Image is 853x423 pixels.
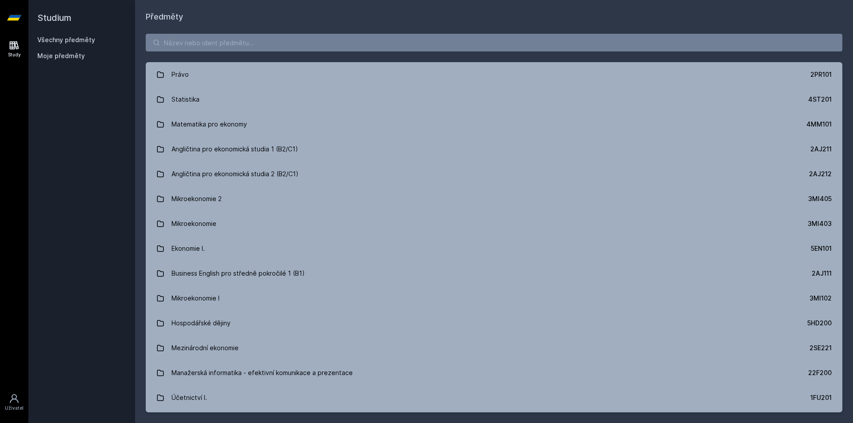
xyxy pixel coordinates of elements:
[146,186,842,211] a: Mikroekonomie 2 3MI405
[146,211,842,236] a: Mikroekonomie 3MI403
[810,145,832,154] div: 2AJ211
[146,261,842,286] a: Business English pro středně pokročilé 1 (B1) 2AJ111
[146,62,842,87] a: Právo 2PR101
[808,368,832,377] div: 22F200
[171,339,239,357] div: Mezinárodní ekonomie
[171,389,207,407] div: Účetnictví I.
[146,385,842,410] a: Účetnictví I. 1FU201
[171,289,219,307] div: Mikroekonomie I
[37,36,95,43] a: Všechny předměty
[808,194,832,203] div: 3MI405
[807,319,832,328] div: 5HD200
[171,66,189,83] div: Právo
[146,286,842,311] a: Mikroekonomie I 3MI102
[2,36,27,63] a: Study
[806,120,832,129] div: 4MM101
[146,112,842,137] a: Matematika pro ekonomy 4MM101
[809,170,832,178] div: 2AJ212
[146,311,842,336] a: Hospodářské dějiny 5HD200
[146,137,842,162] a: Angličtina pro ekonomická studia 1 (B2/C1) 2AJ211
[37,51,85,60] span: Moje předměty
[171,364,353,382] div: Manažerská informatika - efektivní komunikace a prezentace
[812,269,832,278] div: 2AJ111
[146,11,842,23] h1: Předměty
[809,294,832,303] div: 3MI102
[171,215,216,233] div: Mikroekonomie
[146,162,842,186] a: Angličtina pro ekonomická studia 2 (B2/C1) 2AJ212
[810,70,832,79] div: 2PR101
[2,389,27,416] a: Uživatel
[811,244,832,253] div: 5EN101
[146,236,842,261] a: Ekonomie I. 5EN101
[5,405,24,411] div: Uživatel
[171,314,231,332] div: Hospodářské dějiny
[808,219,832,228] div: 3MI403
[171,265,305,282] div: Business English pro středně pokročilé 1 (B1)
[171,240,205,257] div: Ekonomie I.
[146,34,842,51] input: Název nebo ident předmětu…
[808,95,832,104] div: 4ST201
[810,393,832,402] div: 1FU201
[171,91,199,108] div: Statistika
[146,360,842,385] a: Manažerská informatika - efektivní komunikace a prezentace 22F200
[171,115,247,133] div: Matematika pro ekonomy
[146,336,842,360] a: Mezinárodní ekonomie 2SE221
[809,344,832,352] div: 2SE221
[171,190,222,208] div: Mikroekonomie 2
[171,140,298,158] div: Angličtina pro ekonomická studia 1 (B2/C1)
[146,87,842,112] a: Statistika 4ST201
[8,51,21,58] div: Study
[171,165,299,183] div: Angličtina pro ekonomická studia 2 (B2/C1)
